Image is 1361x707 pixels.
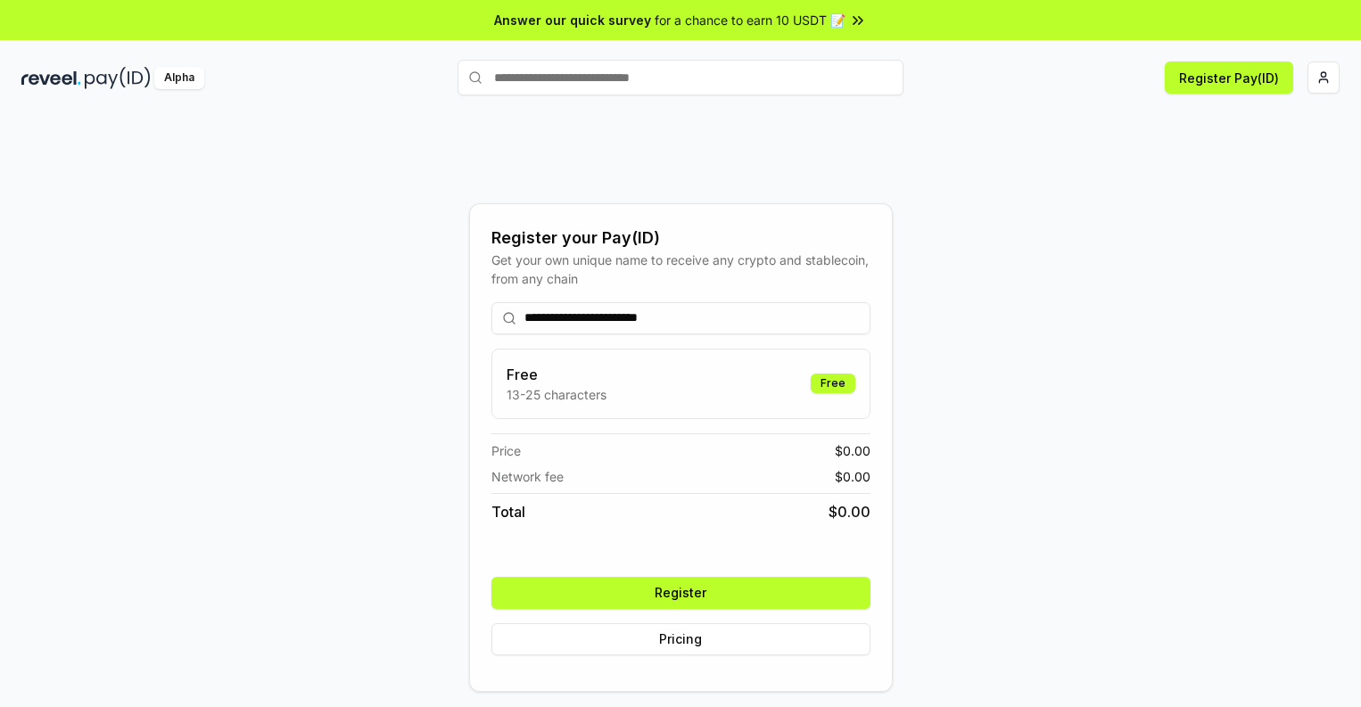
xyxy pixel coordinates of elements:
[491,501,525,522] span: Total
[491,441,521,460] span: Price
[811,374,855,393] div: Free
[491,467,564,486] span: Network fee
[491,623,870,655] button: Pricing
[494,11,651,29] span: Answer our quick survey
[829,501,870,522] span: $ 0.00
[21,67,81,89] img: reveel_dark
[835,441,870,460] span: $ 0.00
[491,226,870,251] div: Register your Pay(ID)
[507,385,606,404] p: 13-25 characters
[655,11,845,29] span: for a chance to earn 10 USDT 📝
[835,467,870,486] span: $ 0.00
[491,251,870,288] div: Get your own unique name to receive any crypto and stablecoin, from any chain
[85,67,151,89] img: pay_id
[1165,62,1293,94] button: Register Pay(ID)
[491,577,870,609] button: Register
[507,364,606,385] h3: Free
[154,67,204,89] div: Alpha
